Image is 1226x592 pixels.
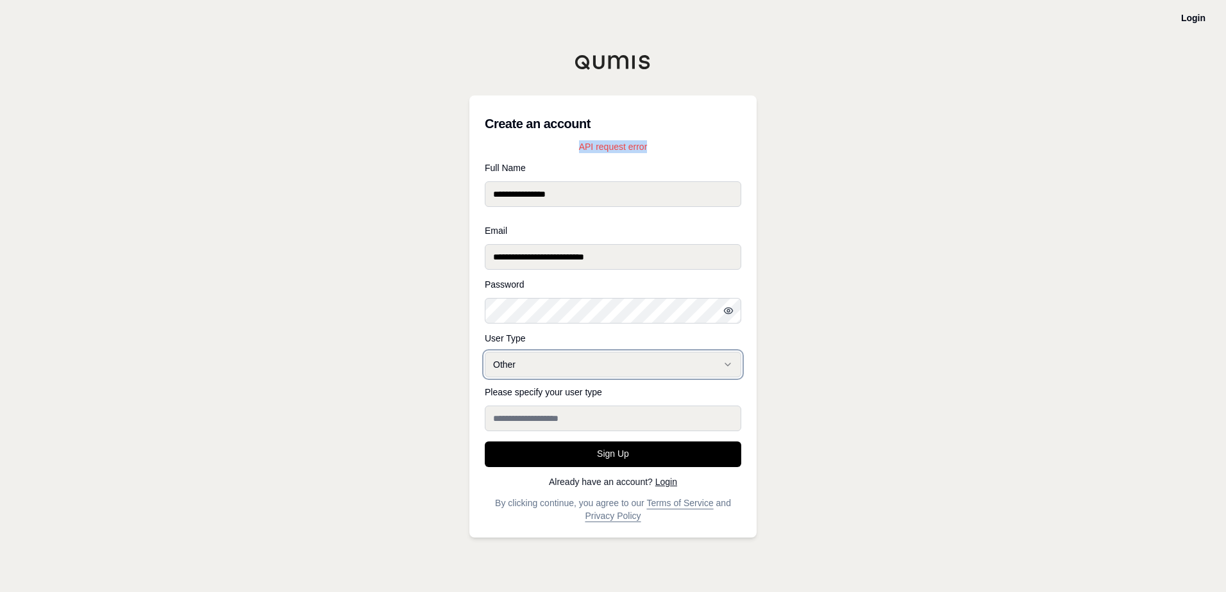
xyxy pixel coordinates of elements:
label: Email [485,226,741,235]
a: Login [655,477,677,487]
p: Already have an account? [485,477,741,486]
label: Password [485,280,741,289]
p: API request error [485,140,741,153]
button: Sign Up [485,441,741,467]
a: Privacy Policy [585,511,641,521]
p: By clicking continue, you agree to our and [485,497,741,522]
a: Login [1181,13,1205,23]
a: Terms of Service [646,498,713,508]
label: Full Name [485,163,741,172]
label: User Type [485,334,741,343]
h3: Create an account [485,111,741,136]
img: Qumis [575,54,651,70]
label: Please specify your user type [485,388,741,397]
